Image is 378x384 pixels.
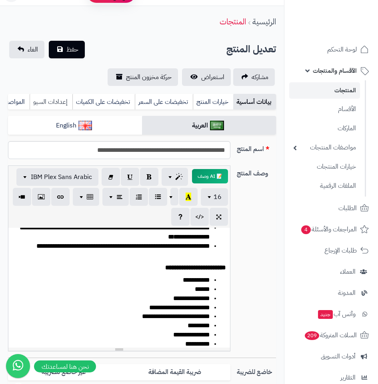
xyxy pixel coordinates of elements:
a: الماركات [289,120,360,137]
a: خيارات المنتج [193,94,233,110]
a: الملفات الرقمية [289,177,360,195]
span: الأقسام والمنتجات [313,65,357,76]
span: حركة مخزون المنتج [126,72,172,82]
a: استعراض [182,68,231,86]
a: إعدادات السيو [30,94,72,110]
a: المنتجات [220,16,246,28]
h2: تعديل المنتج [226,41,276,58]
label: خاضع للضريبة [234,364,279,377]
a: المراجعات والأسئلة4 [289,220,373,239]
span: السلات المتروكة [304,330,357,341]
span: المراجعات والأسئلة [300,224,357,235]
span: مشاركه [252,72,268,82]
span: الغاء [28,45,38,54]
span: أدوات التسويق [321,351,356,362]
label: ضريبة القيمة المضافة [119,364,230,380]
span: العملاء [340,266,356,277]
a: تخفيضات على السعر [135,94,193,110]
span: طلبات الإرجاع [324,245,357,256]
span: جديد [318,310,333,319]
a: السلات المتروكة209 [289,326,373,345]
a: تخفيضات على الكميات [72,94,135,110]
a: حركة مخزون المنتج [108,68,178,86]
img: English [78,121,92,130]
a: طلبات الإرجاع [289,241,373,260]
img: العربية [210,121,224,130]
a: الطلبات [289,199,373,218]
button: حفظ [49,41,85,58]
span: 209 [305,331,319,340]
span: المدونة [338,287,356,298]
a: الأقسام [289,101,360,118]
span: 4 [301,225,311,234]
span: IBM Plex Sans Arabic [31,172,92,182]
a: خيارات المنتجات [289,158,360,175]
span: وآتس آب [317,308,356,320]
span: حفظ [66,45,78,54]
a: English [8,116,142,135]
label: اسم المنتج [234,141,279,154]
a: المدونة [289,283,373,302]
a: الغاء [9,41,44,58]
button: IBM Plex Sans Arabic [16,168,98,186]
a: الرئيسية [252,16,276,28]
span: لوحة التحكم [327,44,357,55]
span: استعراض [201,72,224,82]
a: العربية [142,116,276,135]
a: المنتجات [289,82,360,99]
a: مشاركه [233,68,275,86]
button: 16 [201,188,228,206]
a: مواصفات المنتجات [289,139,360,156]
span: الطلبات [338,203,357,214]
span: التقارير [340,372,356,383]
a: أدوات التسويق [289,347,373,366]
span: 16 [214,192,222,202]
a: بيانات أساسية [233,94,276,110]
img: logo-2.png [324,22,370,38]
button: 📝 AI وصف [192,169,228,183]
label: وصف المنتج [234,165,279,178]
a: العملاء [289,262,373,281]
a: لوحة التحكم [289,40,373,59]
a: وآتس آبجديد [289,304,373,324]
